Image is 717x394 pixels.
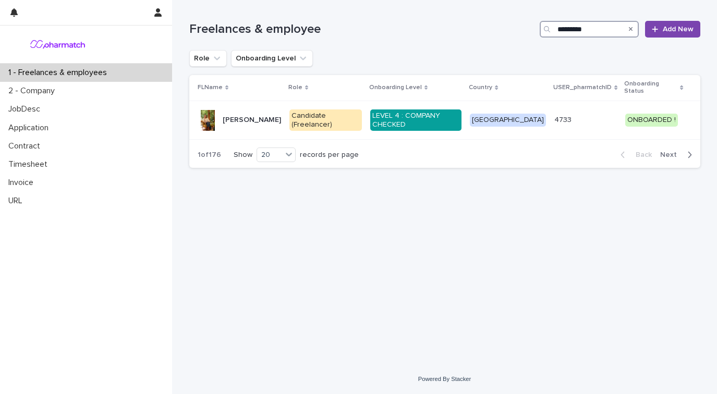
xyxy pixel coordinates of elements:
[418,376,471,382] a: Powered By Stacker
[369,82,422,93] p: Onboarding Level
[624,78,678,97] p: Onboarding Status
[231,50,313,67] button: Onboarding Level
[8,34,107,55] img: anz9PzICT9Sm7jNukbLd
[645,21,700,38] a: Add New
[4,68,115,78] p: 1 - Freelances & employees
[469,82,492,93] p: Country
[189,50,227,67] button: Role
[470,114,546,127] div: [GEOGRAPHIC_DATA]
[553,82,612,93] p: USER_pharmatchID
[4,178,42,188] p: Invoice
[234,151,252,159] p: Show
[4,159,56,169] p: Timesheet
[198,82,223,93] p: FLName
[4,123,57,133] p: Application
[370,109,461,131] div: LEVEL 4 : COMPANY CHECKED
[4,141,48,151] p: Contract
[4,196,31,206] p: URL
[554,114,574,125] p: 4733
[189,22,536,37] h1: Freelances & employee
[656,150,700,159] button: Next
[629,151,652,158] span: Back
[189,142,229,168] p: 1 of 176
[288,82,302,93] p: Role
[625,114,678,127] div: ONBOARDED !
[300,151,359,159] p: records per page
[289,109,362,131] div: Candidate (Freelancer)
[189,101,700,140] tr: [PERSON_NAME][PERSON_NAME] Candidate (Freelancer)LEVEL 4 : COMPANY CHECKED[GEOGRAPHIC_DATA]473347...
[663,26,694,33] span: Add New
[4,104,48,114] p: JobDesc
[257,150,282,161] div: 20
[660,151,683,158] span: Next
[4,86,63,96] p: 2 - Company
[223,114,283,125] p: [PERSON_NAME]
[540,21,639,38] input: Search
[612,150,656,159] button: Back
